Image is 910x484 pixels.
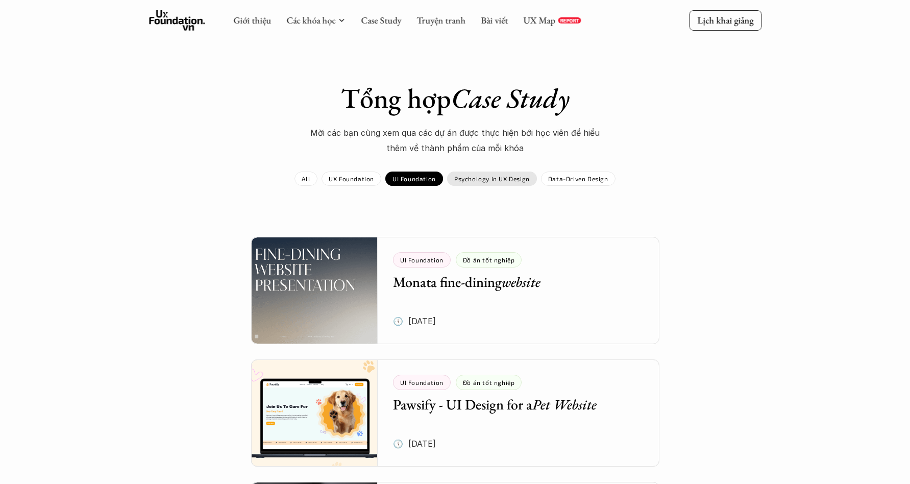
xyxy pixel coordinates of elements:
[294,172,317,186] a: All
[560,17,579,23] p: REPORT
[286,14,335,26] a: Các khóa học
[322,172,381,186] a: UX Foundation
[689,10,761,30] a: Lịch khai giảng
[541,172,616,186] a: Data-Driven Design
[548,175,608,182] p: Data-Driven Design
[697,14,753,26] p: Lịch khai giảng
[454,175,530,182] p: Psychology in UX Design
[277,82,634,115] h1: Tổng hợp
[302,125,608,156] p: Mời các bạn cùng xem qua các dự án được thực hiện bới học viên để hiểu thêm về thành phẩm của mỗi...
[481,14,508,26] a: Bài viết
[451,80,570,116] em: Case Study
[447,172,537,186] a: Psychology in UX Design
[392,175,436,182] p: UI Foundation
[416,14,465,26] a: Truyện tranh
[385,172,443,186] a: UI Foundation
[251,237,659,344] a: UI FoundationĐồ án tốt nghiệpMonata fine-diningwebsite🕔 [DATE]
[251,359,659,467] a: UI FoundationĐồ án tốt nghiệpPawsify - UI Design for aPet Website🕔 [DATE]
[361,14,401,26] a: Case Study
[329,175,374,182] p: UX Foundation
[558,17,581,23] a: REPORT
[302,175,310,182] p: All
[523,14,555,26] a: UX Map
[233,14,271,26] a: Giới thiệu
